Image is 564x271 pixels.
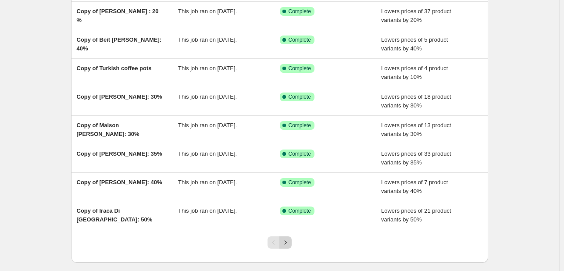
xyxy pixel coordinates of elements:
[178,36,237,43] span: This job ran on [DATE].
[289,8,311,15] span: Complete
[77,207,153,223] span: Copy of Iraca Di [GEOGRAPHIC_DATA]: 50%
[77,93,162,100] span: Copy of [PERSON_NAME]: 30%
[178,150,237,157] span: This job ran on [DATE].
[178,93,237,100] span: This job ran on [DATE].
[77,179,162,185] span: Copy of [PERSON_NAME]: 40%
[268,236,292,249] nav: Pagination
[77,65,152,71] span: Copy of Turkish coffee pots
[77,122,139,137] span: Copy of Maison [PERSON_NAME]: 30%
[381,93,451,109] span: Lowers prices of 18 product variants by 30%
[279,236,292,249] button: Next
[289,122,311,129] span: Complete
[289,207,311,214] span: Complete
[381,65,448,80] span: Lowers prices of 4 product variants by 10%
[289,36,311,43] span: Complete
[77,150,162,157] span: Copy of [PERSON_NAME]: 35%
[381,150,451,166] span: Lowers prices of 33 product variants by 35%
[178,65,237,71] span: This job ran on [DATE].
[381,207,451,223] span: Lowers prices of 21 product variants by 50%
[381,179,448,194] span: Lowers prices of 7 product variants by 40%
[289,65,311,72] span: Complete
[178,8,237,14] span: This job ran on [DATE].
[77,8,159,23] span: Copy of [PERSON_NAME] : 20 %
[178,179,237,185] span: This job ran on [DATE].
[381,122,451,137] span: Lowers prices of 13 product variants by 30%
[178,207,237,214] span: This job ran on [DATE].
[77,36,162,52] span: Copy of Beit [PERSON_NAME]: 40%
[289,93,311,100] span: Complete
[381,36,448,52] span: Lowers prices of 5 product variants by 40%
[289,150,311,157] span: Complete
[178,122,237,128] span: This job ran on [DATE].
[289,179,311,186] span: Complete
[381,8,451,23] span: Lowers prices of 37 product variants by 20%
